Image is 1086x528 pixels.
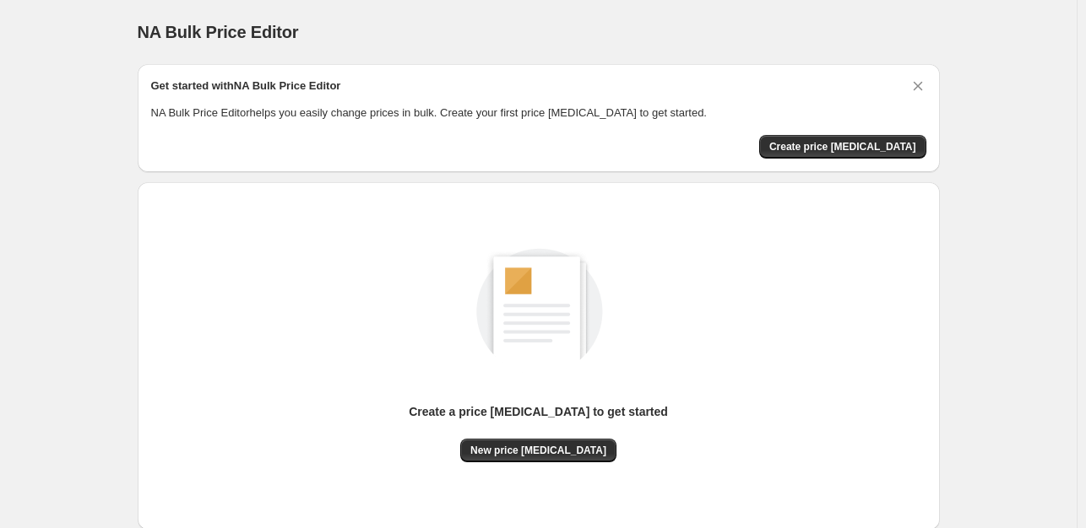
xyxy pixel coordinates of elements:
[910,78,926,94] button: Dismiss card
[759,135,926,159] button: Create price change job
[769,140,916,154] span: Create price [MEDICAL_DATA]
[409,403,668,420] p: Create a price [MEDICAL_DATA] to get started
[470,444,606,457] span: New price [MEDICAL_DATA]
[460,439,616,462] button: New price [MEDICAL_DATA]
[151,78,341,94] h2: Get started with NA Bulk Price Editor
[138,23,299,41] span: NA Bulk Price Editor
[151,105,926,121] p: NA Bulk Price Editor helps you easily change prices in bulk. Create your first price [MEDICAL_DAT...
